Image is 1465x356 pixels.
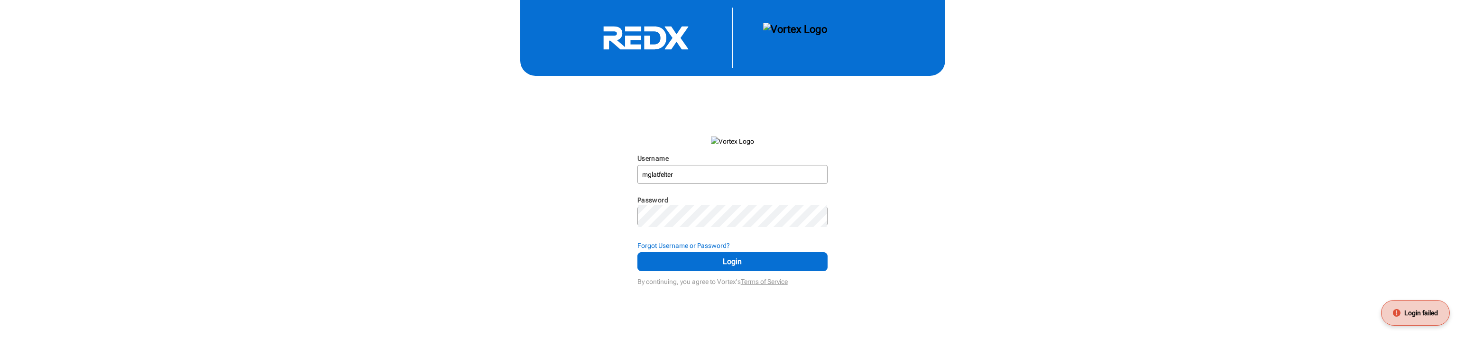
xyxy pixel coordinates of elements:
[741,278,788,285] a: Terms of Service
[637,242,730,249] strong: Forgot Username or Password?
[649,256,816,267] span: Login
[637,196,668,204] label: Password
[637,273,828,286] div: By continuing, you agree to Vortex's
[575,26,717,50] svg: RedX Logo
[1404,308,1438,318] span: Login failed
[763,23,827,53] img: Vortex Logo
[711,137,754,146] img: Vortex Logo
[637,252,828,271] button: Login
[637,241,828,250] div: Forgot Username or Password?
[637,155,669,162] label: Username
